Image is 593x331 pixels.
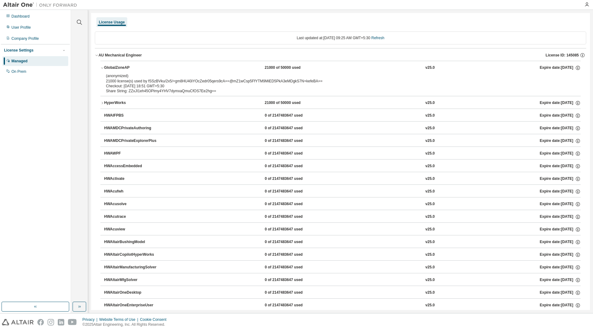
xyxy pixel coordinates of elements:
div: License Settings [4,48,33,53]
a: Refresh [371,36,384,40]
div: 0 of 2147483647 used [265,239,320,245]
div: Expire date: [DATE] [540,277,581,283]
div: Privacy [82,317,99,322]
img: Altair One [3,2,80,8]
div: v25.0 [425,151,435,156]
div: Expire date: [DATE] [540,265,581,270]
button: AU Mechanical EngineerLicense ID: 145085 [95,48,586,62]
div: v25.0 [425,201,435,207]
div: 21000 license(s) used by fSSzBVku/2x5/+gm8HU40iYOcZedr05qers9cA==@mZ1wCsp5FfYTM9MiED5PkA3eMDgkS7N... [106,73,560,84]
div: Last updated at: [DATE] 09:25 AM GMT+5:30 [95,31,586,44]
div: 0 of 2147483647 used [265,126,320,131]
div: Expire date: [DATE] [540,163,581,169]
div: GlobalZoneAP [104,65,160,71]
div: HWAltairOneEnterpriseUser [104,303,160,308]
button: HWAcuview0 of 2147483647 usedv25.0Expire date:[DATE] [104,223,581,236]
div: HWAcutrace [104,214,160,220]
div: On Prem [11,69,26,74]
div: Expire date: [DATE] [540,201,581,207]
div: HWAltairMfgSolver [104,277,160,283]
div: 0 of 2147483647 used [265,303,320,308]
button: HWAMDCPrivateExplorerPlus0 of 2147483647 usedv25.0Expire date:[DATE] [104,134,581,148]
div: 0 of 2147483647 used [265,277,320,283]
div: Company Profile [11,36,39,41]
div: HWAccessEmbedded [104,163,160,169]
div: v25.0 [425,265,435,270]
button: HWAltairOneEnterpriseUser0 of 2147483647 usedv25.0Expire date:[DATE] [104,299,581,312]
div: Expire date: [DATE] [540,252,581,258]
div: Share String: ZZxJI1eh45OPlmy4YHV7dymxaQmuCfOS7Ee2hg== [106,89,560,93]
div: Cookie Consent [140,317,170,322]
div: HWAltairCopilotHyperWorks [104,252,160,258]
div: Expire date: [DATE] [540,214,581,220]
div: License Usage [99,20,125,25]
img: youtube.svg [68,319,77,325]
div: AU Mechanical Engineer [99,53,142,58]
div: 0 of 2147483647 used [265,214,320,220]
span: License ID: 145085 [546,53,579,58]
div: v25.0 [425,277,435,283]
div: Managed [11,59,27,64]
div: HyperWorks [104,100,160,106]
button: HyperWorks21000 of 50000 usedv25.0Expire date:[DATE] [100,96,581,110]
img: altair_logo.svg [2,319,34,325]
button: HWAIFPBS0 of 2147483647 usedv25.0Expire date:[DATE] [104,109,581,122]
div: 21000 of 50000 used [265,100,320,106]
div: HWAMDCPrivateExplorerPlus [104,138,160,144]
img: facebook.svg [37,319,44,325]
div: HWAcusolve [104,201,160,207]
div: v25.0 [425,138,435,144]
div: Expire date: [DATE] [540,126,581,131]
div: 0 of 2147483647 used [265,163,320,169]
button: HWAltairManufacturingSolver0 of 2147483647 usedv25.0Expire date:[DATE] [104,261,581,274]
button: HWAcutrace0 of 2147483647 usedv25.0Expire date:[DATE] [104,210,581,224]
div: v25.0 [425,290,435,296]
div: v25.0 [425,227,435,232]
div: Dashboard [11,14,30,19]
div: HWAIFPBS [104,113,160,118]
button: HWAMDCPrivateAuthoring0 of 2147483647 usedv25.0Expire date:[DATE] [104,122,581,135]
button: HWAcufwh0 of 2147483647 usedv25.0Expire date:[DATE] [104,185,581,198]
div: 0 of 2147483647 used [265,176,320,182]
p: © 2025 Altair Engineering, Inc. All Rights Reserved. [82,322,170,327]
div: Expire date: [DATE] [540,65,581,71]
div: 0 of 2147483647 used [265,290,320,296]
div: 0 of 2147483647 used [265,252,320,258]
div: Expire date: [DATE] [540,176,581,182]
div: Expire date: [DATE] [540,303,581,308]
div: Expire date: [DATE] [540,227,581,232]
div: v25.0 [425,100,435,106]
div: v25.0 [425,163,435,169]
div: v25.0 [425,65,435,71]
p: (anonymized) [106,73,560,79]
div: v25.0 [425,176,435,182]
div: 0 of 2147483647 used [265,151,320,156]
div: HWAltairBushingModel [104,239,160,245]
button: HWActivate0 of 2147483647 usedv25.0Expire date:[DATE] [104,172,581,186]
div: Expire date: [DATE] [540,100,581,106]
div: Checkout: [DATE] 18:51 GMT+5:30 [106,84,560,89]
div: HWAWPF [104,151,160,156]
div: HWAcuview [104,227,160,232]
div: v25.0 [425,214,435,220]
div: v25.0 [425,189,435,194]
div: 0 of 2147483647 used [265,189,320,194]
div: 0 of 2147483647 used [265,113,320,118]
div: 0 of 2147483647 used [265,138,320,144]
div: 0 of 2147483647 used [265,265,320,270]
button: GlobalZoneAP21000 of 50000 usedv25.0Expire date:[DATE] [100,61,581,75]
div: 0 of 2147483647 used [265,201,320,207]
div: HWAltairManufacturingSolver [104,265,160,270]
div: User Profile [11,25,31,30]
div: v25.0 [425,126,435,131]
div: Expire date: [DATE] [540,189,581,194]
button: HWAcusolve0 of 2147483647 usedv25.0Expire date:[DATE] [104,197,581,211]
div: HWActivate [104,176,160,182]
button: HWAccessEmbedded0 of 2147483647 usedv25.0Expire date:[DATE] [104,159,581,173]
div: Website Terms of Use [99,317,140,322]
div: v25.0 [425,239,435,245]
div: Expire date: [DATE] [540,151,581,156]
div: 21000 of 50000 used [265,65,320,71]
button: HWAWPF0 of 2147483647 usedv25.0Expire date:[DATE] [104,147,581,160]
div: v25.0 [425,113,435,118]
